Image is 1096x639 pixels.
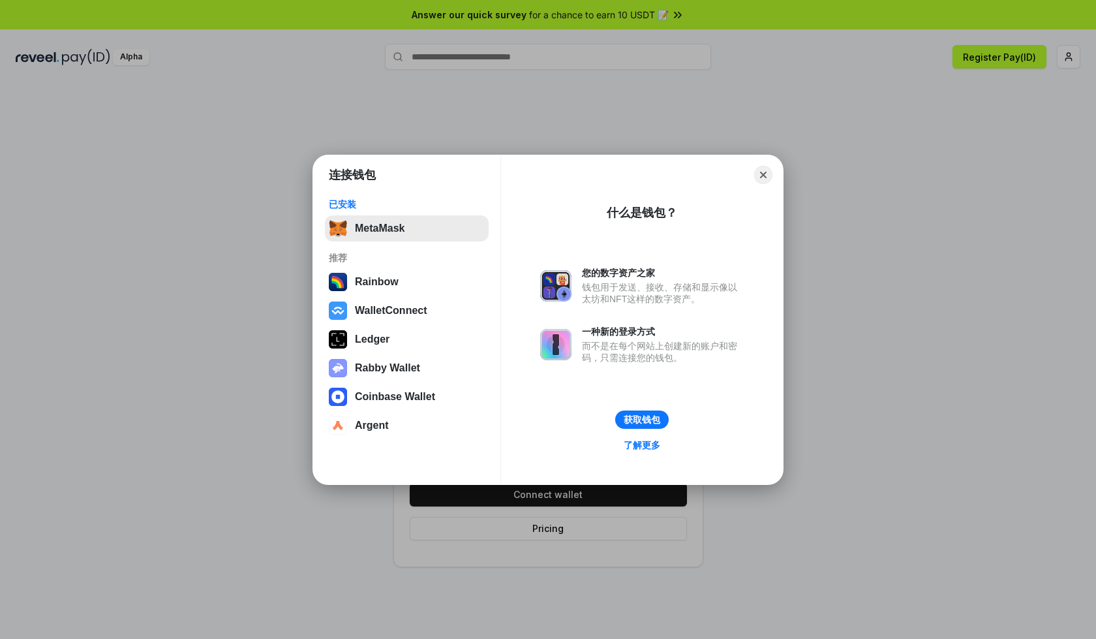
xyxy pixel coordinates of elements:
[355,305,427,317] div: WalletConnect
[325,326,489,352] button: Ledger
[329,252,485,264] div: 推荐
[624,414,660,426] div: 获取钱包
[355,362,420,374] div: Rabby Wallet
[329,219,347,238] img: svg+xml,%3Csvg%20fill%3D%22none%22%20height%3D%2233%22%20viewBox%3D%220%200%2035%2033%22%20width%...
[582,267,744,279] div: 您的数字资产之家
[355,391,435,403] div: Coinbase Wallet
[329,359,347,377] img: svg+xml,%3Csvg%20xmlns%3D%22http%3A%2F%2Fwww.w3.org%2F2000%2Fsvg%22%20fill%3D%22none%22%20viewBox...
[325,269,489,295] button: Rainbow
[329,416,347,435] img: svg+xml,%3Csvg%20width%3D%2228%22%20height%3D%2228%22%20viewBox%3D%220%200%2028%2028%22%20fill%3D...
[329,302,347,320] img: svg+xml,%3Csvg%20width%3D%2228%22%20height%3D%2228%22%20viewBox%3D%220%200%2028%2028%22%20fill%3D...
[329,198,485,210] div: 已安装
[582,326,744,337] div: 一种新的登录方式
[325,413,489,439] button: Argent
[615,411,669,429] button: 获取钱包
[329,388,347,406] img: svg+xml,%3Csvg%20width%3D%2228%22%20height%3D%2228%22%20viewBox%3D%220%200%2028%2028%22%20fill%3D...
[325,298,489,324] button: WalletConnect
[616,437,668,454] a: 了解更多
[607,205,677,221] div: 什么是钱包？
[355,223,404,234] div: MetaMask
[329,273,347,291] img: svg+xml,%3Csvg%20width%3D%22120%22%20height%3D%22120%22%20viewBox%3D%220%200%20120%20120%22%20fil...
[325,355,489,381] button: Rabby Wallet
[540,329,571,360] img: svg+xml,%3Csvg%20xmlns%3D%22http%3A%2F%2Fwww.w3.org%2F2000%2Fsvg%22%20fill%3D%22none%22%20viewBox...
[582,340,744,364] div: 而不是在每个网站上创建新的账户和密码，只需连接您的钱包。
[325,384,489,410] button: Coinbase Wallet
[540,270,571,302] img: svg+xml,%3Csvg%20xmlns%3D%22http%3A%2F%2Fwww.w3.org%2F2000%2Fsvg%22%20fill%3D%22none%22%20viewBox...
[355,276,399,288] div: Rainbow
[329,330,347,349] img: svg+xml,%3Csvg%20xmlns%3D%22http%3A%2F%2Fwww.w3.org%2F2000%2Fsvg%22%20width%3D%2228%22%20height%3...
[329,167,376,183] h1: 连接钱包
[582,281,744,305] div: 钱包用于发送、接收、存储和显示像以太坊和NFT这样的数字资产。
[355,334,389,345] div: Ledger
[355,420,389,431] div: Argent
[325,215,489,242] button: MetaMask
[754,166,772,184] button: Close
[624,439,660,451] div: 了解更多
